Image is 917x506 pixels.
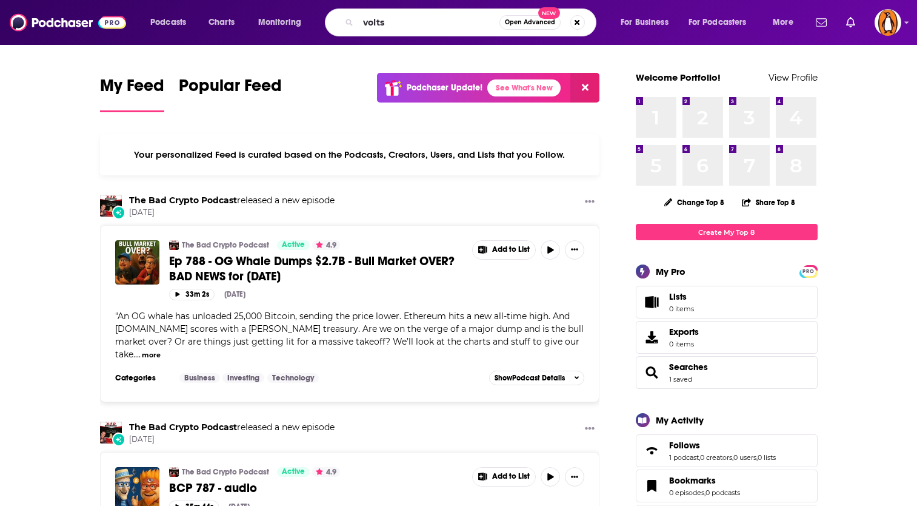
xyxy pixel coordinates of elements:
[473,468,536,486] button: Show More Button
[495,374,565,382] span: Show Podcast Details
[669,305,694,313] span: 0 items
[640,442,664,459] a: Follows
[179,75,282,112] a: Popular Feed
[487,79,561,96] a: See What's New
[669,326,699,337] span: Exports
[358,13,499,32] input: Search podcasts, credits, & more...
[169,467,179,477] img: The Bad Crypto Podcast
[801,267,816,276] span: PRO
[492,472,530,481] span: Add to List
[669,362,708,373] a: Searches
[669,475,716,486] span: Bookmarks
[129,195,237,206] a: The Bad Crypto Podcast
[640,294,664,311] span: Lists
[169,481,257,496] span: BCP 787 - audio
[636,72,721,83] a: Welcome Portfolio!
[407,83,482,93] p: Podchaser Update!
[565,240,584,260] button: Show More Button
[700,453,732,462] a: 0 creators
[10,11,126,34] img: Podchaser - Follow, Share and Rate Podcasts
[733,453,756,462] a: 0 users
[580,195,599,210] button: Show More Button
[142,13,202,32] button: open menu
[499,15,561,30] button: Open AdvancedNew
[258,14,301,31] span: Monitoring
[169,254,464,284] a: Ep 788 - OG Whale Dumps $2.7B - Bull Market OVER? BAD NEWS for [DATE]
[489,371,585,385] button: ShowPodcast Details
[115,311,584,360] span: An OG whale has unloaded 25,000 Bitcoin, sending the price lower. Ethereum hits a new all-time hi...
[669,375,692,383] a: 1 saved
[811,12,832,33] a: Show notifications dropdown
[115,373,170,383] h3: Categories
[621,14,669,31] span: For Business
[656,414,704,426] div: My Activity
[100,134,600,175] div: Your personalized Feed is curated based on the Podcasts, Creators, Users, and Lists that you Follow.
[222,373,264,383] a: Investing
[150,14,186,31] span: Podcasts
[115,240,159,285] a: Ep 788 - OG Whale Dumps $2.7B - Bull Market OVER? BAD NEWS for August 28, 2025
[669,291,687,302] span: Lists
[201,13,242,32] a: Charts
[656,266,685,277] div: My Pro
[875,9,901,36] button: Show profile menu
[565,467,584,487] button: Show More Button
[636,470,818,502] span: Bookmarks
[115,311,584,360] span: "
[129,434,335,445] span: [DATE]
[169,481,464,496] a: BCP 787 - audio
[473,241,536,259] button: Show More Button
[636,321,818,354] a: Exports
[669,488,704,497] a: 0 episodes
[100,422,122,444] a: The Bad Crypto Podcast
[267,373,319,383] a: Technology
[129,195,335,206] h3: released a new episode
[669,440,700,451] span: Follows
[580,422,599,437] button: Show More Button
[282,466,305,478] span: Active
[312,240,340,250] button: 4.9
[705,488,740,497] a: 0 podcasts
[875,9,901,36] img: User Profile
[277,240,310,250] a: Active
[277,467,310,477] a: Active
[657,195,732,210] button: Change Top 8
[640,364,664,381] a: Searches
[182,467,269,477] a: The Bad Crypto Podcast
[336,8,608,36] div: Search podcasts, credits, & more...
[732,453,733,462] span: ,
[758,453,776,462] a: 0 lists
[100,75,164,103] span: My Feed
[492,245,530,254] span: Add to List
[312,467,340,477] button: 4.9
[538,7,560,19] span: New
[773,14,793,31] span: More
[636,356,818,389] span: Searches
[669,453,699,462] a: 1 podcast
[112,433,125,446] div: New Episode
[764,13,809,32] button: open menu
[636,434,818,467] span: Follows
[169,240,179,250] img: The Bad Crypto Podcast
[704,488,705,497] span: ,
[179,75,282,103] span: Popular Feed
[169,289,215,300] button: 33m 2s
[741,191,796,214] button: Share Top 8
[689,14,747,31] span: For Podcasters
[669,340,699,348] span: 0 items
[640,477,664,494] a: Bookmarks
[112,206,125,219] div: New Episode
[636,286,818,319] a: Lists
[636,224,818,240] a: Create My Top 8
[769,72,818,83] a: View Profile
[699,453,700,462] span: ,
[135,349,141,360] span: ...
[100,75,164,112] a: My Feed
[129,207,335,218] span: [DATE]
[100,195,122,217] a: The Bad Crypto Podcast
[179,373,220,383] a: Business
